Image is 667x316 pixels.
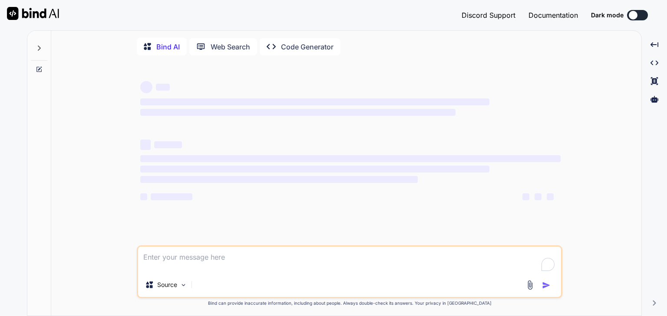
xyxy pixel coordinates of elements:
span: ‌ [140,193,147,200]
span: ‌ [140,176,418,183]
span: ‌ [140,166,489,173]
span: ‌ [140,81,152,93]
p: Web Search [211,42,250,52]
img: attachment [525,280,535,290]
span: Discord Support [462,11,515,20]
span: ‌ [156,84,170,91]
span: Dark mode [591,11,624,20]
textarea: To enrich screen reader interactions, please activate Accessibility in Grammarly extension settings [138,247,561,273]
span: ‌ [151,193,192,200]
span: ‌ [547,193,554,200]
span: ‌ [522,193,529,200]
p: Bind can provide inaccurate information, including about people. Always double-check its answers.... [137,300,562,306]
span: ‌ [140,109,456,116]
button: Discord Support [462,10,515,20]
span: Documentation [528,11,578,20]
button: Documentation [528,10,578,20]
img: Bind AI [7,7,59,20]
img: icon [542,281,551,290]
span: ‌ [535,193,542,200]
span: ‌ [140,140,151,150]
p: Bind AI [156,42,180,52]
p: Source [157,280,177,289]
p: Code Generator [281,42,333,52]
img: Pick Models [180,281,187,289]
span: ‌ [140,98,489,105]
span: ‌ [154,141,182,148]
span: ‌ [140,155,561,162]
